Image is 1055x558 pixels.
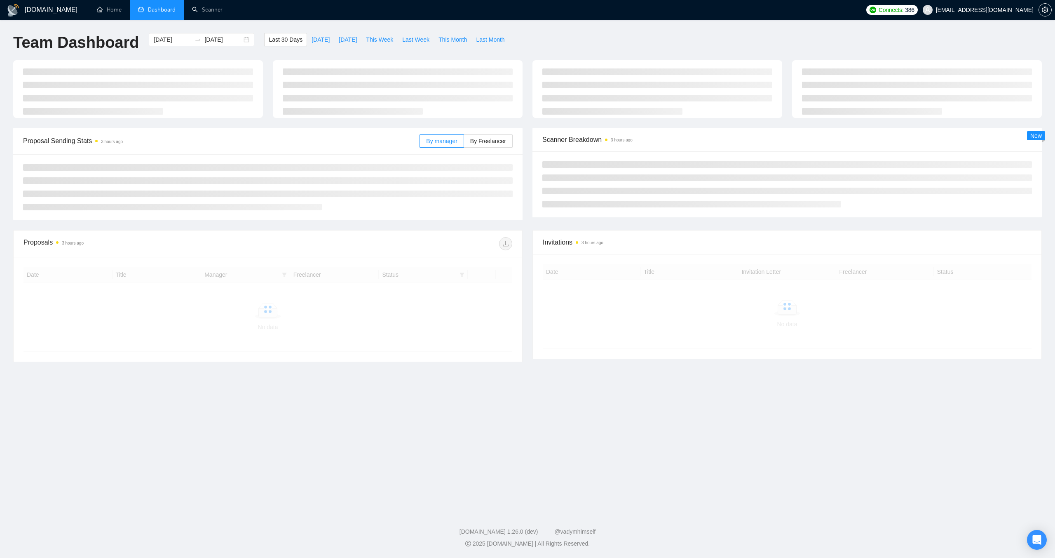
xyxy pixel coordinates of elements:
input: End date [204,35,242,44]
span: Connects: [879,5,903,14]
span: Invitations [543,237,1032,247]
button: [DATE] [307,33,334,46]
span: Proposal Sending Stats [23,136,420,146]
img: logo [7,4,20,17]
button: Last Week [398,33,434,46]
span: Last Month [476,35,504,44]
span: [DATE] [339,35,357,44]
span: By manager [426,138,457,144]
time: 3 hours ago [101,139,123,144]
span: 386 [905,5,914,14]
span: This Month [438,35,467,44]
span: dashboard [138,7,144,12]
a: homeHome [97,6,122,13]
a: searchScanner [192,6,223,13]
div: Open Intercom Messenger [1027,530,1047,550]
span: user [925,7,931,13]
a: @vadymhimself [554,528,595,535]
span: Last 30 Days [269,35,302,44]
div: Proposals [23,237,268,250]
span: copyright [465,541,471,546]
span: [DATE] [312,35,330,44]
span: This Week [366,35,393,44]
time: 3 hours ago [62,241,84,245]
span: Dashboard [148,6,176,13]
button: Last Month [471,33,509,46]
span: By Freelancer [470,138,506,144]
input: Start date [154,35,191,44]
a: [DOMAIN_NAME] 1.26.0 (dev) [460,528,538,535]
time: 3 hours ago [611,138,633,142]
button: setting [1039,3,1052,16]
a: setting [1039,7,1052,13]
button: Last 30 Days [264,33,307,46]
span: swap-right [195,36,201,43]
h1: Team Dashboard [13,33,139,52]
span: New [1030,132,1042,139]
button: This Week [361,33,398,46]
span: Last Week [402,35,429,44]
img: upwork-logo.png [870,7,876,13]
button: [DATE] [334,33,361,46]
div: 2025 [DOMAIN_NAME] | All Rights Reserved. [7,539,1048,548]
span: to [195,36,201,43]
time: 3 hours ago [581,240,603,245]
button: This Month [434,33,471,46]
span: Scanner Breakdown [542,134,1032,145]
